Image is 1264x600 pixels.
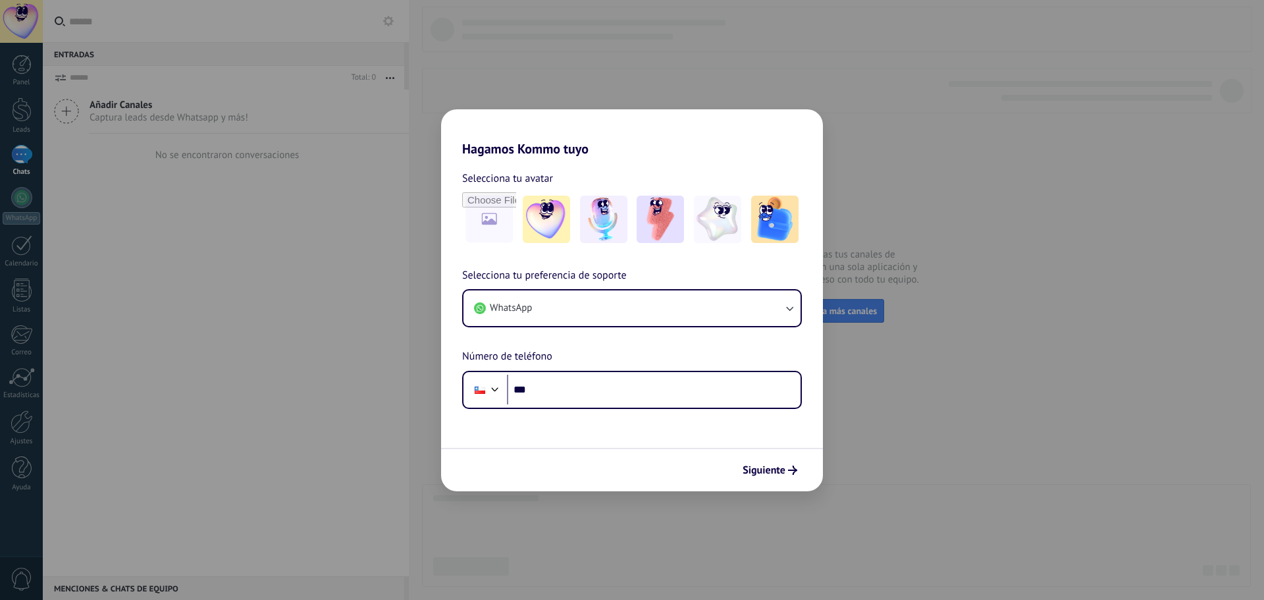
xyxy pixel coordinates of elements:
[737,459,803,481] button: Siguiente
[462,267,627,285] span: Selecciona tu preferencia de soporte
[462,348,552,366] span: Número de teléfono
[694,196,741,243] img: -4.jpeg
[743,466,785,475] span: Siguiente
[637,196,684,243] img: -3.jpeg
[523,196,570,243] img: -1.jpeg
[441,109,823,157] h2: Hagamos Kommo tuyo
[580,196,627,243] img: -2.jpeg
[463,290,801,326] button: WhatsApp
[751,196,799,243] img: -5.jpeg
[462,170,553,187] span: Selecciona tu avatar
[467,376,492,404] div: Chile: + 56
[490,302,532,315] span: WhatsApp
